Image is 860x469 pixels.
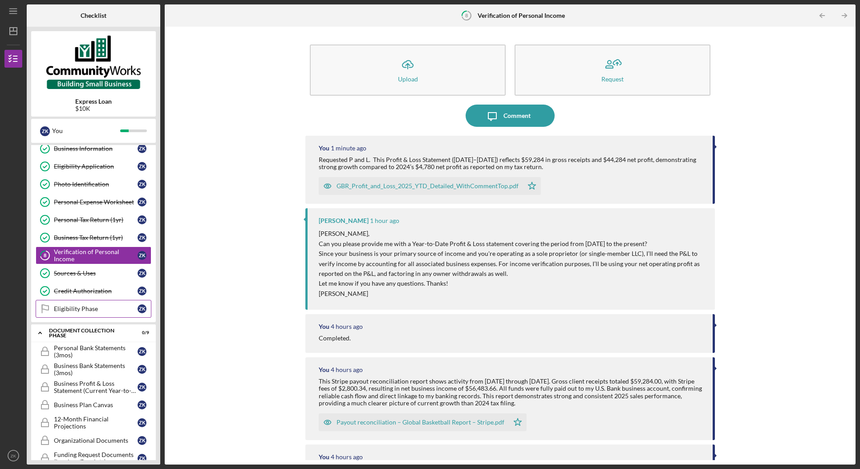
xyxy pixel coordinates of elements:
div: You [319,453,329,461]
a: Eligibility PhaseZK [36,300,151,318]
div: [PERSON_NAME] [319,217,369,224]
a: Photo IdentificationZK [36,175,151,193]
div: Z K [138,162,146,171]
time: 2025-09-15 19:46 [331,145,366,152]
b: Express Loan [75,98,112,105]
button: ZK [4,447,22,465]
div: Z K [138,233,146,242]
a: Personal Bank Statements (3mos)ZK [36,343,151,360]
div: Business Information [54,145,138,152]
div: Eligibility Application [54,163,138,170]
div: Z K [138,215,146,224]
div: Z K [138,454,146,463]
b: Checklist [81,12,106,19]
a: Eligibility ApplicationZK [36,158,151,175]
a: Credit AuthorizationZK [36,282,151,300]
div: 0 / 9 [133,330,149,336]
div: Verification of Personal Income [54,248,138,263]
p: [PERSON_NAME] [319,289,706,299]
div: Upload [398,76,418,82]
div: Business Tax Return (1yr) [54,234,138,241]
div: You [319,366,329,373]
time: 2025-09-15 15:10 [331,453,363,461]
button: GBR_Profit_and_Loss_2025_YTD_Detailed_WithCommentTop.pdf [319,177,541,195]
div: Payout reconciliation – Global Basketball Report – Stripe.pdf [337,419,504,426]
div: Z K [138,400,146,409]
a: Business Plan CanvasZK [36,396,151,414]
p: Can you please provide me with a Year-to-Date Profit & Loss statement covering the period from [D... [319,239,706,249]
button: Payout reconciliation – Global Basketball Report – Stripe.pdf [319,413,527,431]
div: GBR_Profit_and_Loss_2025_YTD_Detailed_WithCommentTop.pdf [337,182,519,190]
div: Z K [138,144,146,153]
div: $10K [75,105,112,112]
div: Z K [138,418,146,427]
div: Z K [138,180,146,189]
button: Comment [466,105,555,127]
div: Comment [503,105,531,127]
div: Request [601,76,624,82]
a: Business Profit & Loss Statement (Current Year-to-Date)ZK [36,378,151,396]
button: Request [515,44,710,96]
div: You [52,123,120,138]
div: Photo Identification [54,181,138,188]
div: Personal Expense Worksheet [54,198,138,206]
p: [PERSON_NAME], [319,229,706,239]
a: Business Tax Return (1yr)ZK [36,229,151,247]
b: Verification of Personal Income [478,12,565,19]
div: Z K [138,383,146,392]
time: 2025-09-15 18:34 [370,217,399,224]
div: Completed. [319,335,351,342]
tspan: 8 [44,253,46,259]
div: Eligibility Phase [54,305,138,312]
div: Z K [138,365,146,374]
div: Sources & Uses [54,270,138,277]
img: Product logo [31,36,156,89]
div: Z K [138,251,146,260]
a: Business Bank Statements (3mos)ZK [36,360,151,378]
a: 12-Month Financial ProjectionsZK [36,414,151,432]
div: Credit Authorization [54,287,138,295]
a: Business InformationZK [36,140,151,158]
div: Business Plan Canvas [54,401,138,408]
div: Business Profit & Loss Statement (Current Year-to-Date) [54,380,138,394]
a: Organizational DocumentsZK [36,432,151,449]
div: Z K [40,126,50,136]
tspan: 8 [465,12,468,18]
div: Organizational Documents [54,437,138,444]
p: Let me know if you have any questions. Thanks! [319,279,706,288]
div: Z K [138,347,146,356]
div: Z K [138,304,146,313]
div: You [319,323,329,330]
a: Personal Expense WorksheetZK [36,193,151,211]
a: 8Verification of Personal IncomeZK [36,247,151,264]
time: 2025-09-15 15:43 [331,366,363,373]
button: Upload [310,44,506,96]
div: Z K [138,269,146,278]
div: Document Collection Phase [49,328,127,338]
div: Z K [138,287,146,295]
div: Requested P and L. This Profit & Loss Statement ([DATE]–[DATE]) reflects $59,284 in gross receipt... [319,156,703,170]
time: 2025-09-15 15:51 [331,323,363,330]
div: 12-Month Financial Projections [54,416,138,430]
text: ZK [11,453,16,458]
p: Since your business is your primary source of income and you're operating as a sole proprietor (o... [319,249,706,279]
a: Personal Tax Return (1yr)ZK [36,211,151,229]
div: Personal Bank Statements (3mos) [54,344,138,359]
div: Funding Request Documents (Invoices/Receipts) [54,451,138,465]
a: Funding Request Documents (Invoices/Receipts)ZK [36,449,151,467]
div: Z K [138,436,146,445]
div: Business Bank Statements (3mos) [54,362,138,376]
div: Z K [138,198,146,206]
div: Personal Tax Return (1yr) [54,216,138,223]
div: This Stripe payout reconciliation report shows activity from [DATE] through [DATE]. Gross client ... [319,378,703,406]
a: Sources & UsesZK [36,264,151,282]
div: You [319,145,329,152]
